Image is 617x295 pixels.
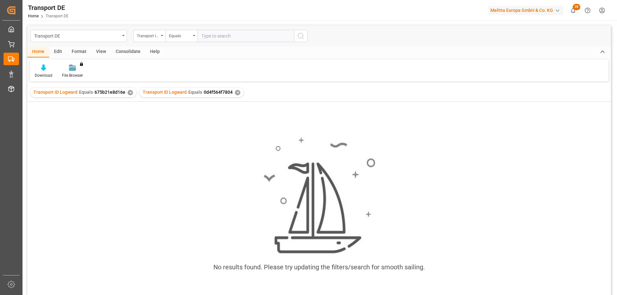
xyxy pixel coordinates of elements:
div: Transport DE [34,31,120,39]
div: Download [35,73,52,78]
div: Transport DE [28,3,68,13]
span: 675b21e8d16e [94,90,125,95]
div: Edit [49,47,67,57]
div: Equals [169,31,191,39]
span: 28 [573,4,580,10]
div: No results found. Please try updating the filters/search for smooth sailing. [213,262,425,272]
a: Home [28,14,39,18]
input: Type to search [198,30,294,42]
img: smooth_sailing.jpeg [263,136,375,255]
span: Equals [79,90,93,95]
button: Help Center [580,3,595,18]
div: View [91,47,111,57]
span: Transport ID Logward [143,90,187,95]
button: show 28 new notifications [566,3,580,18]
span: Transport ID Logward [33,90,77,95]
div: Consolidate [111,47,145,57]
div: Melitta Europa GmbH & Co. KG [488,6,563,15]
button: open menu [133,30,165,42]
div: Format [67,47,91,57]
button: open menu [31,30,127,42]
span: Equals [188,90,202,95]
button: search button [294,30,308,42]
div: Help [145,47,165,57]
div: Transport ID Logward [137,31,159,39]
div: ✕ [128,90,133,95]
span: 0d4f564f7804 [204,90,233,95]
button: open menu [165,30,198,42]
div: ✕ [235,90,240,95]
button: Melitta Europa GmbH & Co. KG [488,4,566,16]
div: Home [27,47,49,57]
